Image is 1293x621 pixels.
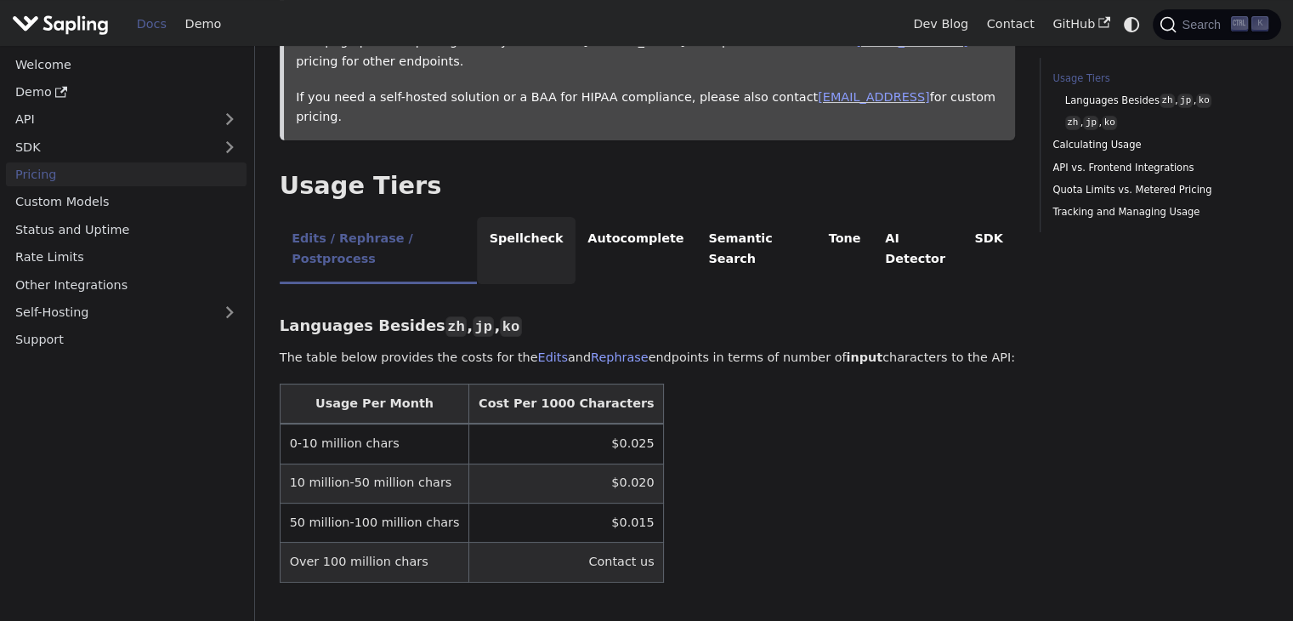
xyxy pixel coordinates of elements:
[6,107,213,132] a: API
[962,217,1015,284] li: SDK
[1160,94,1175,108] code: zh
[469,503,664,542] td: $0.015
[6,80,247,105] a: Demo
[6,300,247,325] a: Self-Hosting
[213,134,247,159] button: Expand sidebar category 'SDK'
[469,543,664,582] td: Contact us
[1052,204,1262,220] a: Tracking and Managing Usage
[696,217,816,284] li: Semantic Search
[6,52,247,77] a: Welcome
[280,424,468,464] td: 0-10 million chars
[978,11,1044,37] a: Contact
[296,31,1003,72] p: This page provides pricing for only a subset of [PERSON_NAME]'s endpoints. Please contact for pri...
[6,162,247,187] a: Pricing
[1065,116,1080,130] code: zh
[6,190,247,214] a: Custom Models
[1120,12,1144,37] button: Switch between dark and light mode (currently system mode)
[6,272,247,297] a: Other Integrations
[1065,115,1256,131] a: zh,jp,ko
[846,350,882,364] strong: input
[576,217,696,284] li: Autocomplete
[1052,71,1262,87] a: Usage Tiers
[6,328,247,352] a: Support
[816,217,873,284] li: Tone
[176,11,230,37] a: Demo
[12,12,115,37] a: Sapling.ai
[818,90,929,104] a: [EMAIL_ADDRESS]
[1153,9,1280,40] button: Search (Ctrl+K)
[280,464,468,503] td: 10 million-50 million chars
[280,316,1015,336] h3: Languages Besides , ,
[477,217,576,284] li: Spellcheck
[473,316,494,337] code: jp
[280,348,1015,368] p: The table below provides the costs for the and endpoints in terms of number of characters to the ...
[1052,137,1262,153] a: Calculating Usage
[280,171,1015,202] h2: Usage Tiers
[469,384,664,424] th: Cost Per 1000 Characters
[296,88,1003,128] p: If you need a self-hosted solution or a BAA for HIPAA compliance, please also contact for custom ...
[213,107,247,132] button: Expand sidebar category 'API'
[280,217,477,284] li: Edits / Rephrase / Postprocess
[6,245,247,270] a: Rate Limits
[1251,16,1268,31] kbd: K
[538,350,568,364] a: Edits
[280,503,468,542] td: 50 million-100 million chars
[280,543,468,582] td: Over 100 million chars
[1177,94,1193,108] code: jp
[469,464,664,503] td: $0.020
[1102,116,1117,130] code: ko
[1052,160,1262,176] a: API vs. Frontend Integrations
[500,316,521,337] code: ko
[873,217,962,284] li: AI Detector
[1043,11,1119,37] a: GitHub
[445,316,467,337] code: zh
[591,350,649,364] a: Rephrase
[1052,182,1262,198] a: Quota Limits vs. Metered Pricing
[469,424,664,464] td: $0.025
[6,217,247,242] a: Status and Uptime
[12,12,109,37] img: Sapling.ai
[1065,93,1256,109] a: Languages Besideszh,jp,ko
[1177,18,1231,31] span: Search
[128,11,176,37] a: Docs
[280,384,468,424] th: Usage Per Month
[6,134,213,159] a: SDK
[1196,94,1211,108] code: ko
[1083,116,1098,130] code: jp
[904,11,977,37] a: Dev Blog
